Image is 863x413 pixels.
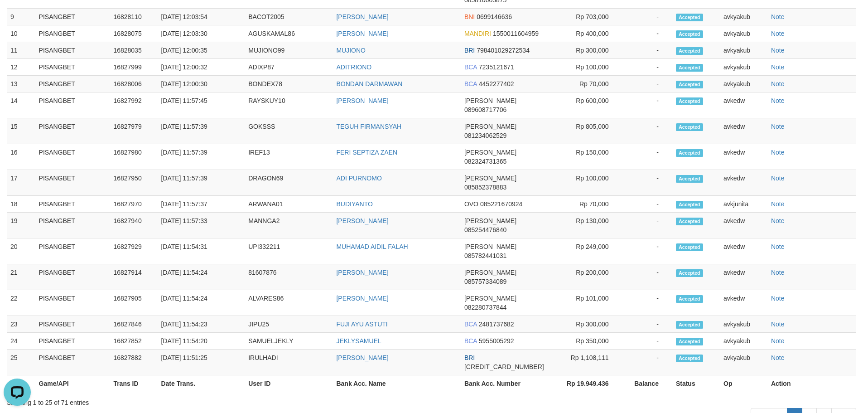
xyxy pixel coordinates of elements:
[676,14,703,21] span: Accepted
[157,264,245,290] td: [DATE] 11:54:24
[676,218,703,225] span: Accepted
[336,63,371,71] a: ADITRIONO
[336,269,388,276] a: [PERSON_NAME]
[479,80,514,87] span: Copy 4452277402 to clipboard
[622,144,672,170] td: -
[464,354,475,361] span: BRI
[7,196,35,213] td: 18
[464,63,477,71] span: BCA
[35,290,110,316] td: PISANGBET
[245,290,333,316] td: ALVARES86
[771,321,785,328] a: Note
[157,59,245,76] td: [DATE] 12:00:32
[110,375,157,392] th: Trans ID
[548,375,622,392] th: Rp 19.949.436
[771,30,785,37] a: Note
[35,238,110,264] td: PISANGBET
[676,269,703,277] span: Accepted
[245,213,333,238] td: MANNGA2
[4,4,31,31] button: Open LiveChat chat widget
[771,80,785,87] a: Note
[336,337,381,345] a: JEKLYSAMUEL
[479,337,514,345] span: Copy 5955005292 to clipboard
[676,97,703,105] span: Accepted
[622,25,672,42] td: -
[336,149,397,156] a: FERI SEPTIZA ZAEN
[548,25,622,42] td: Rp 400,000
[464,184,506,191] span: Copy 085852378883 to clipboard
[464,123,516,130] span: [PERSON_NAME]
[464,80,477,87] span: BCA
[157,238,245,264] td: [DATE] 11:54:31
[464,200,478,208] span: OVO
[771,200,785,208] a: Note
[35,264,110,290] td: PISANGBET
[720,350,767,375] td: avkyakub
[720,196,767,213] td: avkjunita
[548,290,622,316] td: Rp 101,000
[720,9,767,25] td: avkyakub
[771,354,785,361] a: Note
[110,25,157,42] td: 16828075
[336,13,388,20] a: [PERSON_NAME]
[464,304,506,311] span: Copy 082280737844 to clipboard
[157,316,245,333] td: [DATE] 11:54:23
[336,217,388,224] a: [PERSON_NAME]
[548,213,622,238] td: Rp 130,000
[110,213,157,238] td: 16827940
[771,337,785,345] a: Note
[771,269,785,276] a: Note
[720,238,767,264] td: avkedw
[245,92,333,118] td: RAYSKUY10
[548,238,622,264] td: Rp 249,000
[622,238,672,264] td: -
[676,321,703,329] span: Accepted
[110,264,157,290] td: 16827914
[35,170,110,196] td: PISANGBET
[676,201,703,209] span: Accepted
[157,290,245,316] td: [DATE] 11:54:24
[676,175,703,183] span: Accepted
[548,316,622,333] td: Rp 300,000
[720,59,767,76] td: avkyakub
[35,375,110,392] th: Game/API
[7,290,35,316] td: 22
[771,63,785,71] a: Note
[720,316,767,333] td: avkyakub
[336,295,388,302] a: [PERSON_NAME]
[110,118,157,144] td: 16827979
[7,59,35,76] td: 12
[622,264,672,290] td: -
[7,333,35,350] td: 24
[336,354,388,361] a: [PERSON_NAME]
[110,196,157,213] td: 16827970
[336,30,388,37] a: [PERSON_NAME]
[622,196,672,213] td: -
[7,170,35,196] td: 17
[35,144,110,170] td: PISANGBET
[771,13,785,20] a: Note
[110,170,157,196] td: 16827950
[7,238,35,264] td: 20
[7,42,35,59] td: 11
[464,337,477,345] span: BCA
[720,290,767,316] td: avkedw
[7,25,35,42] td: 10
[464,175,516,182] span: [PERSON_NAME]
[480,200,522,208] span: Copy 085221670924 to clipboard
[110,42,157,59] td: 16828035
[464,47,475,54] span: BRI
[464,13,475,20] span: BNI
[464,226,506,233] span: Copy 085254476840 to clipboard
[35,92,110,118] td: PISANGBET
[110,238,157,264] td: 16827929
[157,42,245,59] td: [DATE] 12:00:35
[676,338,703,345] span: Accepted
[245,9,333,25] td: BACOT2005
[464,243,516,250] span: [PERSON_NAME]
[676,149,703,157] span: Accepted
[110,316,157,333] td: 16827846
[333,375,460,392] th: Bank Acc. Name
[157,9,245,25] td: [DATE] 12:03:54
[464,295,516,302] span: [PERSON_NAME]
